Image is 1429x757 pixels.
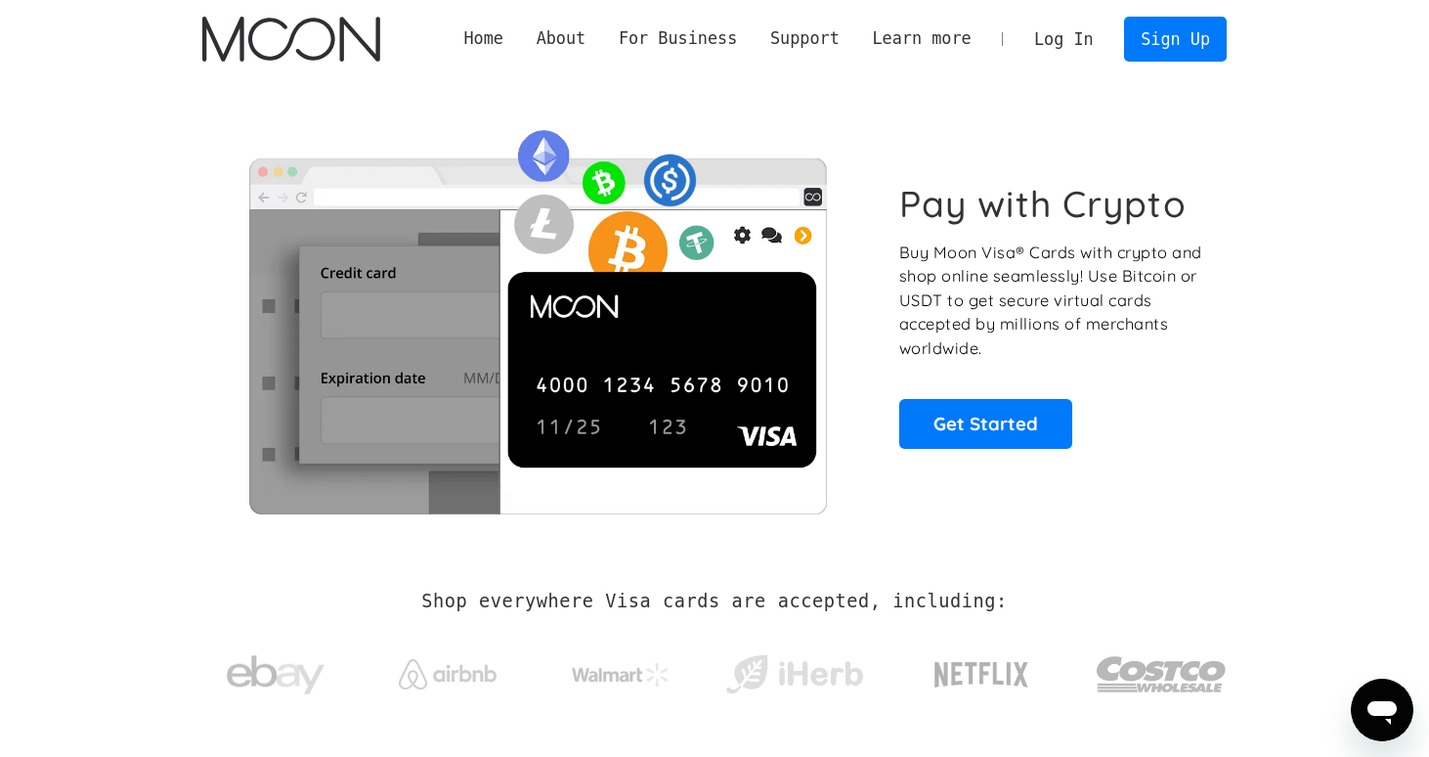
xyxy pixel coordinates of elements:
a: Home [448,26,520,51]
a: Sign Up [1124,17,1226,61]
a: home [202,17,379,62]
img: Moon Logo [202,17,379,62]
img: ebay [227,645,325,706]
h2: Shop everywhere Visa cards are accepted, including: [421,591,1007,612]
h1: Pay with Crypto [899,182,1187,226]
iframe: Button to launch messaging window [1351,679,1413,741]
div: For Business [602,26,754,51]
div: For Business [619,26,737,51]
a: Airbnb [375,640,521,699]
div: About [520,26,602,51]
a: iHerb [721,630,867,710]
img: Walmart [572,663,670,687]
div: About [537,26,586,51]
img: Costco [1096,638,1227,711]
div: Learn more [872,26,971,51]
a: Walmart [548,644,694,696]
p: Buy Moon Visa® Cards with crypto and shop online seamlessly! Use Bitcoin or USDT to get secure vi... [899,241,1205,361]
a: Costco [1096,618,1227,721]
a: Get Started [899,399,1072,448]
a: ebay [202,625,348,716]
div: Learn more [856,26,988,51]
img: Airbnb [399,659,497,690]
a: Log In [1018,18,1109,61]
img: Netflix [932,650,1030,699]
div: Support [754,26,855,51]
div: Support [770,26,840,51]
img: Moon Cards let you spend your crypto anywhere Visa is accepted. [202,116,872,513]
a: Netflix [894,631,1069,709]
img: iHerb [721,649,867,700]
